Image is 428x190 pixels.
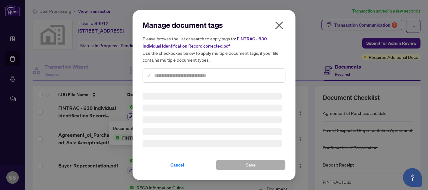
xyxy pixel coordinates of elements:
[216,160,285,170] button: Save
[143,35,285,63] h5: Please browse the list or search to apply tags to: Use the checkboxes below to apply multiple doc...
[274,20,284,30] span: close
[143,36,267,49] span: FINTRAC - 630 Individual Identification Record corrected.pdf
[403,168,422,187] button: Open asap
[143,20,285,30] h2: Manage document tags
[170,160,184,170] span: Cancel
[143,160,212,170] button: Cancel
